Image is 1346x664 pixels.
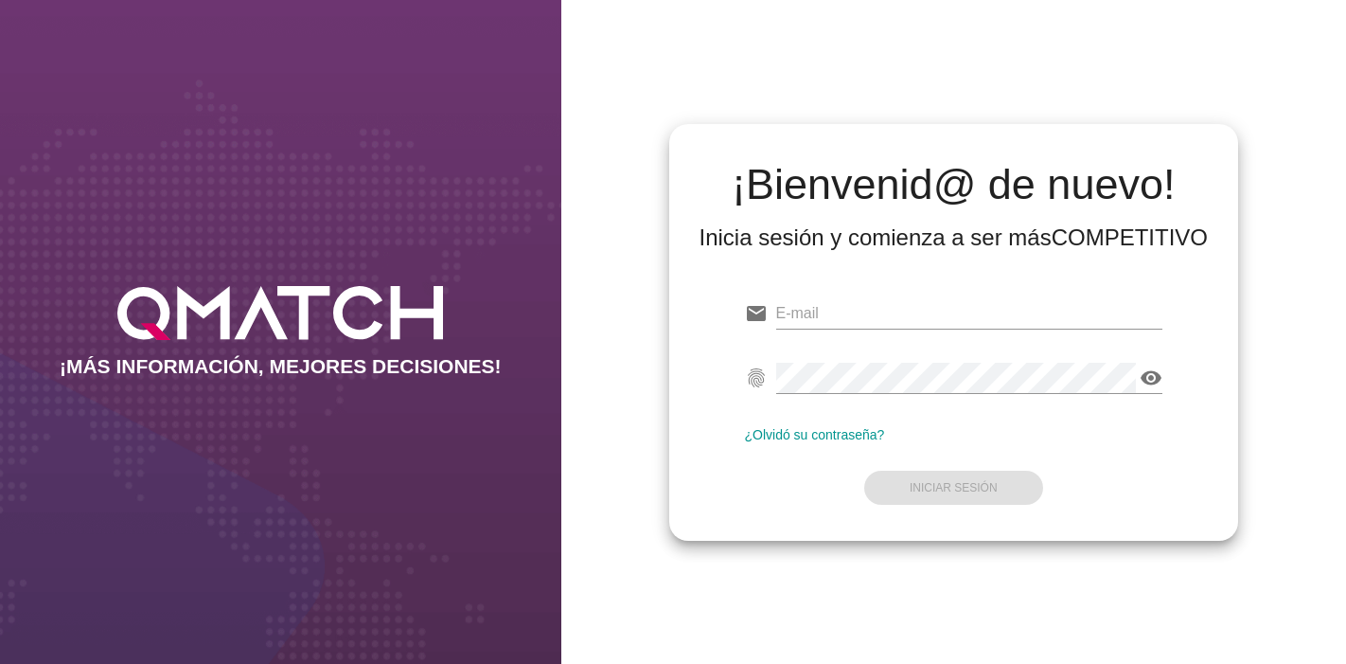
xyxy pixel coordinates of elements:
h2: ¡MÁS INFORMACIÓN, MEJORES DECISIONES! [60,355,502,378]
i: email [745,302,768,325]
a: ¿Olvidó su contraseña? [745,427,885,442]
input: E-mail [776,298,1163,329]
i: visibility [1140,367,1162,389]
i: fingerprint [745,367,768,389]
div: Inicia sesión y comienza a ser más [700,223,1209,253]
strong: COMPETITIVO [1052,224,1208,250]
h2: ¡Bienvenid@ de nuevo! [700,162,1209,207]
